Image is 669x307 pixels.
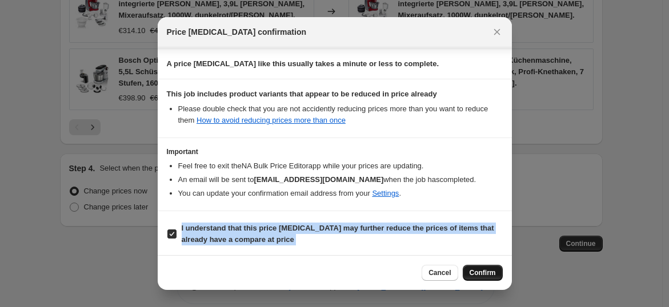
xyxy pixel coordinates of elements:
span: Confirm [470,268,496,277]
span: Price [MEDICAL_DATA] confirmation [167,26,307,38]
b: I understand that this price [MEDICAL_DATA] may further reduce the prices of items that already h... [182,224,494,244]
b: [EMAIL_ADDRESS][DOMAIN_NAME] [254,175,383,184]
button: Confirm [463,265,503,281]
li: Please double check that you are not accidently reducing prices more than you want to reduce them [178,103,503,126]
a: How to avoid reducing prices more than once [197,116,346,124]
h3: Important [167,147,503,156]
button: Cancel [422,265,458,281]
li: You can update your confirmation email address from your . [178,188,503,199]
li: An email will be sent to when the job has completed . [178,174,503,185]
span: Cancel [428,268,451,277]
a: Settings [372,189,399,197]
button: Close [489,24,505,40]
b: A price [MEDICAL_DATA] like this usually takes a minute or less to complete. [167,59,439,68]
li: Feel free to exit the NA Bulk Price Editor app while your prices are updating. [178,160,503,172]
b: This job includes product variants that appear to be reduced in price already [167,90,437,98]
